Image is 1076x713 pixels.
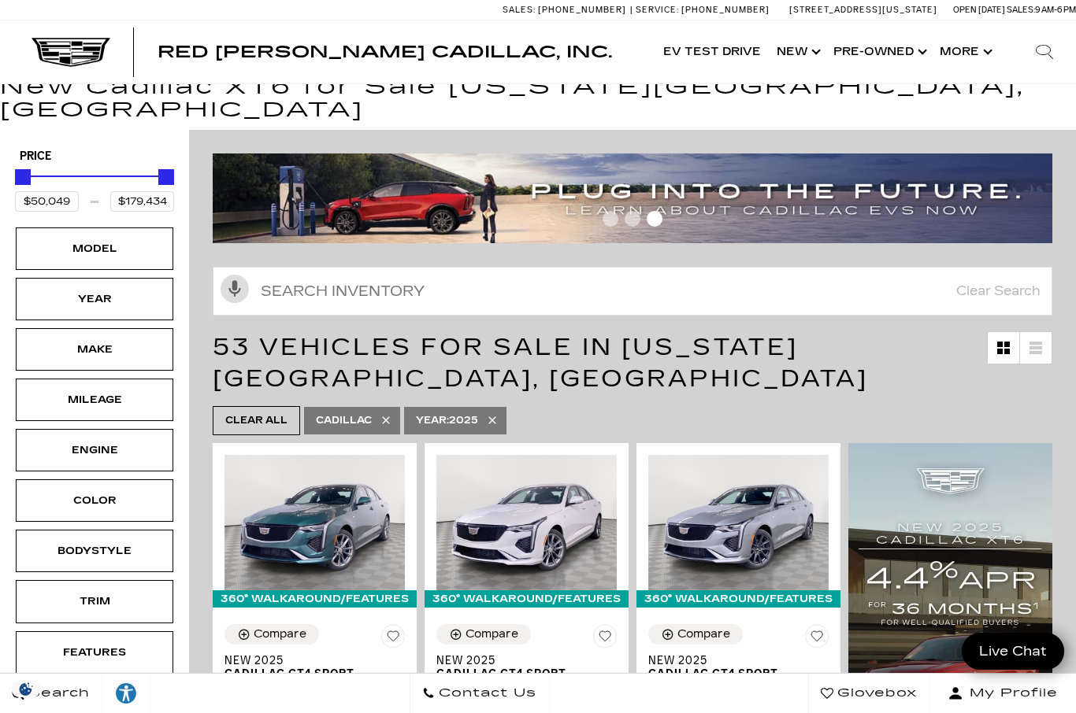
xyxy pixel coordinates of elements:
div: MileageMileage [16,379,173,421]
div: Trim [55,593,134,610]
div: ModelModel [16,227,173,270]
div: Compare [677,627,730,641]
span: Live Chat [971,642,1055,660]
img: Opt-Out Icon [8,681,44,697]
a: New 2025Cadillac CT4 Sport [648,654,829,681]
div: ColorColor [16,479,173,522]
button: More [932,20,997,83]
div: Compare [466,627,518,641]
span: 53 Vehicles for Sale in [US_STATE][GEOGRAPHIC_DATA], [GEOGRAPHIC_DATA] [213,333,868,393]
a: Live Chat [962,633,1064,670]
div: Maximum Price [158,169,174,185]
div: TrimTrim [16,580,173,622]
img: ev-blog-post-banners4 [213,153,1052,243]
span: Clear All [225,411,288,430]
span: New 2025 [648,654,817,667]
span: [PHONE_NUMBER] [681,5,770,15]
a: Service: [PHONE_NUMBER] [630,6,774,14]
div: MakeMake [16,328,173,371]
button: Compare Vehicle [224,624,319,645]
span: Search [24,682,90,704]
span: Contact Us [435,682,536,704]
div: 360° WalkAround/Features [425,590,629,608]
div: BodystyleBodystyle [16,530,173,572]
input: Search Inventory [213,267,1052,316]
button: Compare Vehicle [648,624,743,645]
div: 360° WalkAround/Features [636,590,840,608]
div: YearYear [16,278,173,320]
span: Glovebox [833,682,917,704]
a: Red [PERSON_NAME] Cadillac, Inc. [158,44,612,60]
button: Compare Vehicle [436,624,531,645]
a: [STREET_ADDRESS][US_STATE] [789,5,937,15]
button: Save Vehicle [381,624,405,654]
img: 2025 Cadillac CT4 Sport [224,455,405,590]
div: Color [55,492,134,509]
span: Sales: [503,5,536,15]
a: New 2025Cadillac CT4 Sport [224,654,405,681]
span: Go to slide 1 [603,211,618,227]
section: Click to Open Cookie Consent Modal [8,681,44,697]
span: 2025 [416,411,478,430]
div: Mileage [55,391,134,408]
div: FeaturesFeatures [16,631,173,674]
button: Save Vehicle [593,624,617,654]
div: Price [15,164,174,212]
a: Explore your accessibility options [102,674,150,713]
span: [PHONE_NUMBER] [538,5,626,15]
div: Explore your accessibility options [102,682,150,705]
span: Sales: [1007,5,1035,15]
span: 9 AM-6 PM [1035,5,1076,15]
span: Year : [416,415,449,426]
input: Minimum [15,191,79,212]
span: New 2025 [436,654,605,667]
a: EV Test Drive [655,20,769,83]
span: Cadillac [316,411,372,430]
a: Glovebox [808,674,929,713]
span: Red [PERSON_NAME] Cadillac, Inc. [158,42,612,61]
input: Maximum [110,191,174,212]
svg: Click to toggle on voice search [221,275,249,303]
span: My Profile [963,682,1058,704]
a: Pre-Owned [826,20,932,83]
div: Minimum Price [15,169,31,185]
span: Go to slide 2 [625,211,640,227]
span: New 2025 [224,654,393,667]
a: Sales: [PHONE_NUMBER] [503,6,630,14]
div: Search [1013,20,1076,83]
div: EngineEngine [16,429,173,471]
img: 2025 Cadillac CT4 Sport [648,455,829,590]
img: 2025 Cadillac CT4 Sport [436,455,617,590]
button: Open user profile menu [929,674,1076,713]
a: New [769,20,826,83]
a: Contact Us [410,674,549,713]
span: Open [DATE] [953,5,1005,15]
span: Cadillac CT4 Sport [648,667,817,681]
div: Features [55,644,134,661]
button: Save Vehicle [805,624,829,654]
div: 360° WalkAround/Features [213,590,417,608]
span: Go to slide 3 [647,211,662,227]
a: Grid View [988,332,1019,364]
div: Model [55,240,134,257]
span: Cadillac CT4 Sport [436,667,605,681]
img: Cadillac Dark Logo with Cadillac White Text [32,37,110,67]
div: Make [55,341,134,358]
span: Cadillac CT4 Sport [224,667,393,681]
div: Engine [55,441,134,459]
a: New 2025Cadillac CT4 Sport [436,654,617,681]
h5: Price [20,150,169,164]
div: Compare [254,627,306,641]
span: Service: [636,5,679,15]
div: Year [55,290,134,308]
div: Bodystyle [55,542,134,560]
